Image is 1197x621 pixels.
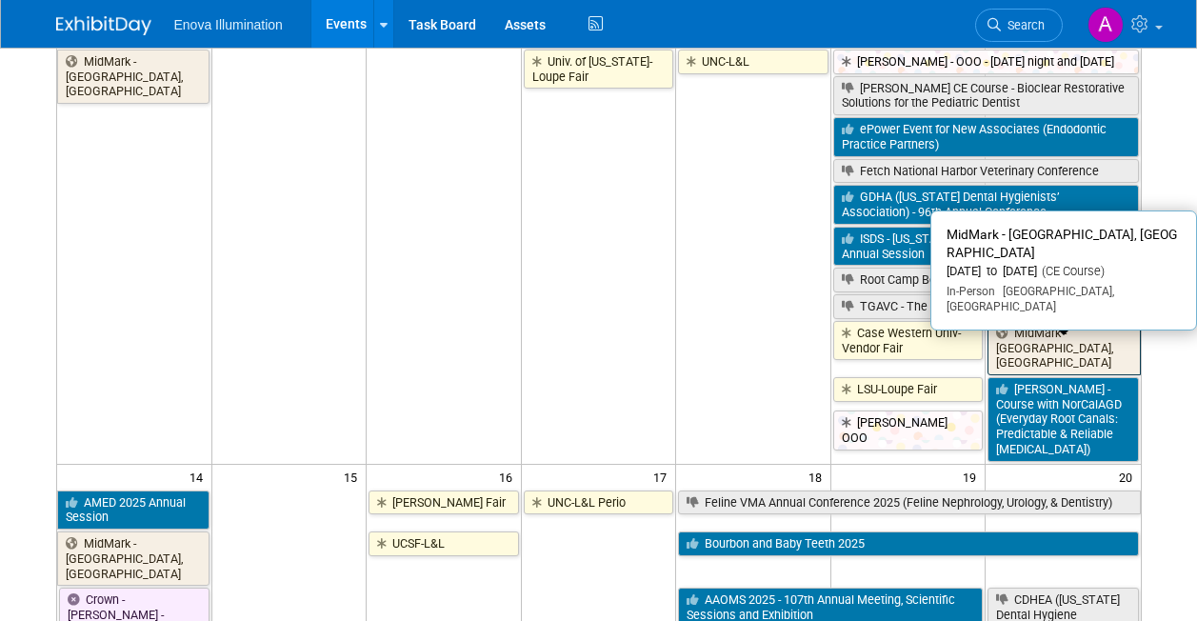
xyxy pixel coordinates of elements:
[833,185,1139,224] a: GDHA ([US_STATE] Dental Hygienists’ Association) - 96th Annual Conference
[833,294,1139,319] a: TGAVC - The Gulf Atlantic Veterinary Conference
[833,76,1139,115] a: [PERSON_NAME] CE Course - Bioclear Restorative Solutions for the Pediatric Dentist
[1037,264,1105,278] span: (CE Course)
[56,16,151,35] img: ExhibitDay
[678,50,828,74] a: UNC-L&L
[833,159,1139,184] a: Fetch National Harbor Veterinary Conference
[57,531,209,586] a: MidMark - [GEOGRAPHIC_DATA], [GEOGRAPHIC_DATA]
[947,285,1114,313] span: [GEOGRAPHIC_DATA], [GEOGRAPHIC_DATA]
[497,465,521,489] span: 16
[369,531,519,556] a: UCSF-L&L
[807,465,830,489] span: 18
[342,465,366,489] span: 15
[961,465,985,489] span: 19
[833,50,1139,74] a: [PERSON_NAME] - OOO - [DATE] night and [DATE]
[651,465,675,489] span: 17
[988,321,1140,375] a: MidMark - [GEOGRAPHIC_DATA], [GEOGRAPHIC_DATA]
[369,491,519,515] a: [PERSON_NAME] Fair
[1117,465,1141,489] span: 20
[188,465,211,489] span: 14
[1001,18,1045,32] span: Search
[57,491,209,530] a: AMED 2025 Annual Session
[833,321,984,360] a: Case Western Univ-Vendor Fair
[947,264,1181,280] div: [DATE] to [DATE]
[975,9,1063,42] a: Search
[1087,7,1124,43] img: Andrea Miller
[57,50,209,104] a: MidMark - [GEOGRAPHIC_DATA], [GEOGRAPHIC_DATA]
[833,268,1139,292] a: Root Camp Boot Camp - September
[678,531,1138,556] a: Bourbon and Baby Teeth 2025
[678,491,1140,515] a: Feline VMA Annual Conference 2025 (Feline Nephrology, Urology, & Dentistry)
[988,377,1138,462] a: [PERSON_NAME] - Course with NorCalAGD (Everyday Root Canals: Predictable & Reliable [MEDICAL_DATA])
[947,227,1177,260] span: MidMark - [GEOGRAPHIC_DATA], [GEOGRAPHIC_DATA]
[833,117,1139,156] a: ePower Event for New Associates (Endodontic Practice Partners)
[833,377,984,402] a: LSU-Loupe Fair
[174,17,283,32] span: Enova Illumination
[947,285,995,298] span: In-Person
[524,50,674,89] a: Univ. of [US_STATE]-Loupe Fair
[833,411,984,450] a: [PERSON_NAME] OOO
[524,491,674,515] a: UNC-L&L Perio
[833,227,1139,266] a: ISDS - [US_STATE] State Dental Society - 161st Annual Session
